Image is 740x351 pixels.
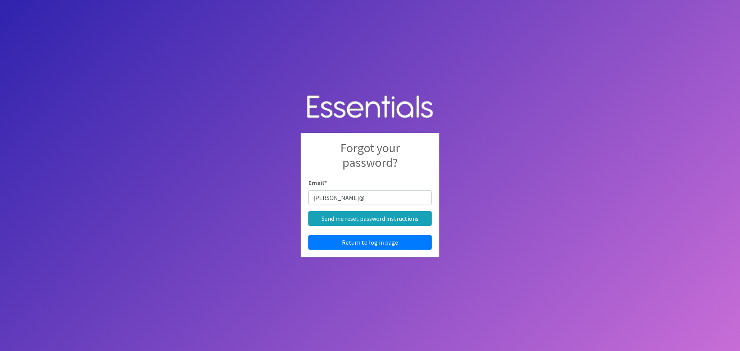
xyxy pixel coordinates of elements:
h2: Forgot your password? [308,141,432,178]
abbr: required [324,179,327,186]
input: Send me reset password instructions [308,211,432,226]
a: Return to log in page [308,235,432,250]
label: Email [308,178,327,187]
img: Human Essentials [301,87,439,127]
